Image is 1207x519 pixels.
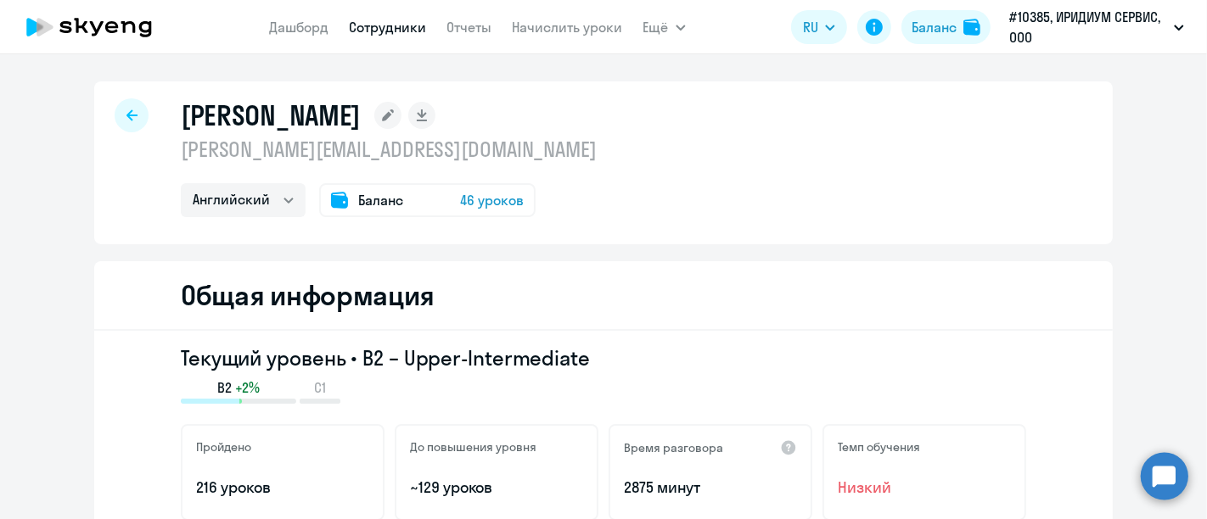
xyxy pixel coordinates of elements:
a: Отчеты [447,19,492,36]
p: [PERSON_NAME][EMAIL_ADDRESS][DOMAIN_NAME] [181,136,597,163]
span: RU [803,17,818,37]
button: Балансbalance [901,10,991,44]
a: Начислить уроки [513,19,623,36]
h5: До повышения уровня [410,439,536,455]
p: #10385, ИРИДИУМ СЕРВИС, ООО [1009,7,1167,47]
span: Низкий [838,477,1011,499]
span: Баланс [358,190,403,210]
p: ~129 уроков [410,477,583,499]
button: #10385, ИРИДИУМ СЕРВИС, ООО [1001,7,1193,47]
button: Ещё [643,10,686,44]
h2: Общая информация [181,278,435,312]
a: Дашборд [270,19,329,36]
button: RU [791,10,847,44]
p: 2875 минут [624,477,797,499]
a: Сотрудники [350,19,427,36]
h3: Текущий уровень • B2 – Upper-Intermediate [181,344,1026,371]
span: B2 [217,378,232,397]
span: 46 уроков [460,190,524,210]
h1: [PERSON_NAME] [181,98,361,132]
h5: Время разговора [624,440,723,455]
h5: Темп обучения [838,439,920,455]
h5: Пройдено [196,439,251,455]
span: +2% [235,378,260,397]
span: C1 [314,378,326,397]
img: balance [963,19,980,36]
div: Баланс [912,17,957,37]
p: 216 уроков [196,477,369,499]
span: Ещё [643,17,669,37]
